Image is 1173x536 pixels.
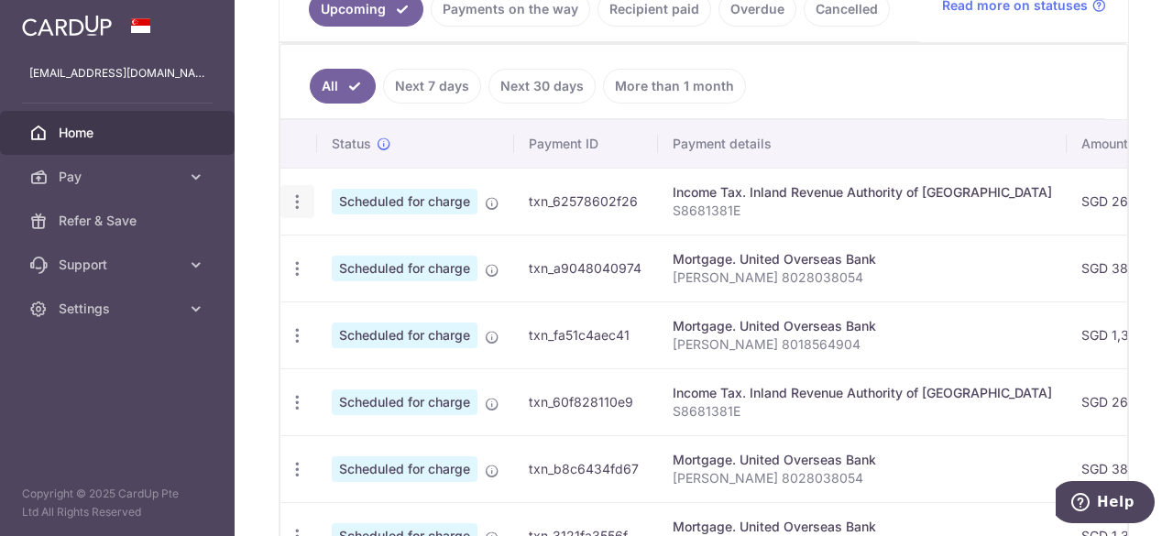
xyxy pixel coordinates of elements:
[332,456,477,482] span: Scheduled for charge
[673,518,1052,536] div: Mortgage. United Overseas Bank
[332,323,477,348] span: Scheduled for charge
[673,268,1052,287] p: [PERSON_NAME] 8028038054
[514,235,658,301] td: txn_a9048040974
[514,368,658,435] td: txn_60f828110e9
[514,435,658,502] td: txn_b8c6434fd67
[1056,481,1155,527] iframe: Opens a widget where you can find more information
[673,469,1052,487] p: [PERSON_NAME] 8028038054
[488,69,596,104] a: Next 30 days
[673,451,1052,469] div: Mortgage. United Overseas Bank
[673,402,1052,421] p: S8681381E
[673,250,1052,268] div: Mortgage. United Overseas Bank
[514,168,658,235] td: txn_62578602f26
[673,183,1052,202] div: Income Tax. Inland Revenue Authority of [GEOGRAPHIC_DATA]
[673,335,1052,354] p: [PERSON_NAME] 8018564904
[59,124,180,142] span: Home
[59,300,180,318] span: Settings
[332,256,477,281] span: Scheduled for charge
[603,69,746,104] a: More than 1 month
[514,120,658,168] th: Payment ID
[22,15,112,37] img: CardUp
[1081,135,1128,153] span: Amount
[673,317,1052,335] div: Mortgage. United Overseas Bank
[383,69,481,104] a: Next 7 days
[673,202,1052,220] p: S8681381E
[59,256,180,274] span: Support
[310,69,376,104] a: All
[332,389,477,415] span: Scheduled for charge
[514,301,658,368] td: txn_fa51c4aec41
[332,135,371,153] span: Status
[658,120,1067,168] th: Payment details
[59,168,180,186] span: Pay
[673,384,1052,402] div: Income Tax. Inland Revenue Authority of [GEOGRAPHIC_DATA]
[29,64,205,82] p: [EMAIL_ADDRESS][DOMAIN_NAME]
[59,212,180,230] span: Refer & Save
[332,189,477,214] span: Scheduled for charge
